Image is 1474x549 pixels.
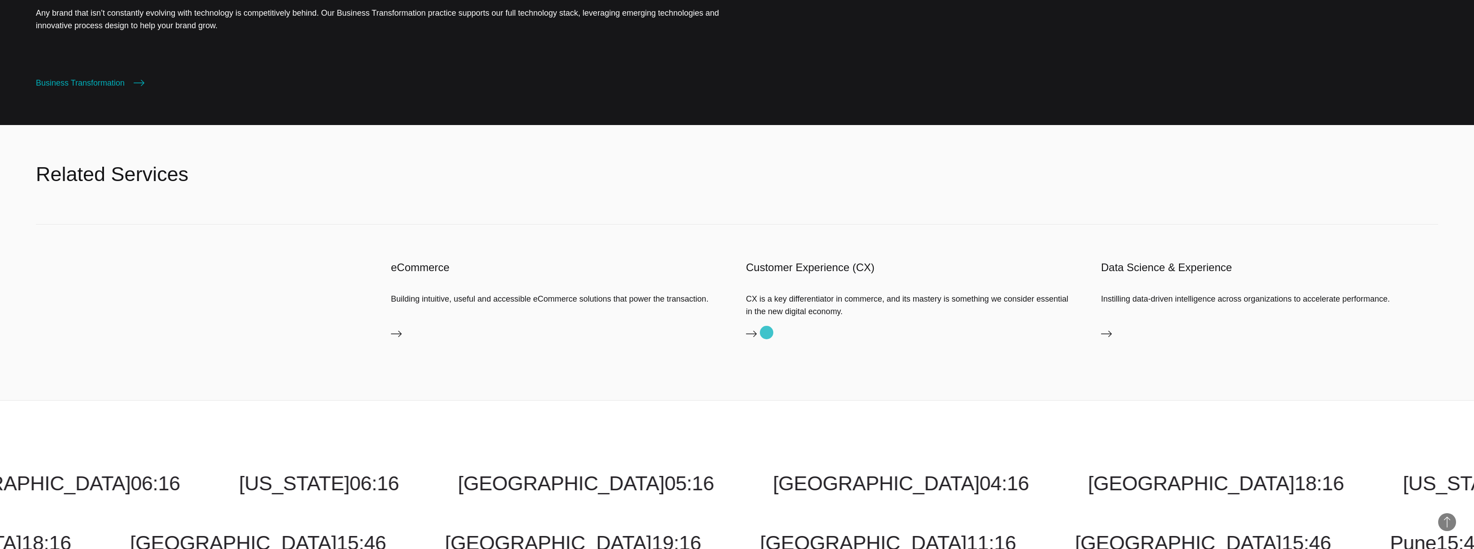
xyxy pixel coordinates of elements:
[130,472,180,495] span: 06:16
[1088,472,1344,495] a: [GEOGRAPHIC_DATA]18:16
[458,472,714,495] a: [GEOGRAPHIC_DATA]05:16
[1438,513,1456,531] button: Back to Top
[391,260,728,275] h3: eCommerce
[746,260,1083,275] h3: Customer Experience (CX)
[36,77,144,89] a: Business Transformation
[773,472,1029,495] a: [GEOGRAPHIC_DATA]04:16
[391,293,728,305] div: Building intuitive, useful and accessible eCommerce solutions that power the transaction.
[664,472,714,495] span: 05:16
[36,161,188,188] h2: Related Services
[36,7,728,32] p: Any brand that isn’t constantly evolving with technology is competitively behind. Our Business Tr...
[1101,260,1438,275] h3: Data Science & Experience
[980,472,1029,495] span: 04:16
[1295,472,1344,495] span: 18:16
[350,472,399,495] span: 06:16
[746,293,1083,318] div: CX is a key differentiator in commerce, and its mastery is something we consider essential in the...
[1101,293,1438,305] div: Instilling data-driven intelligence across organizations to accelerate performance.
[239,472,399,495] a: [US_STATE]06:16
